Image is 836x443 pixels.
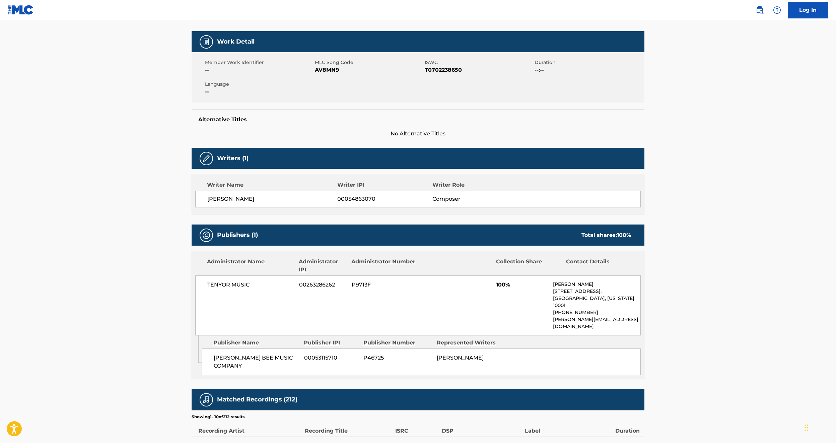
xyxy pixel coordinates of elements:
[553,295,640,309] p: [GEOGRAPHIC_DATA], [US_STATE] 10001
[205,66,313,74] span: --
[395,420,438,435] div: ISRC
[535,59,643,66] span: Duration
[432,195,519,203] span: Composer
[207,195,337,203] span: [PERSON_NAME]
[217,38,255,46] h5: Work Detail
[205,88,313,96] span: --
[198,420,301,435] div: Recording Artist
[437,339,505,347] div: Represented Writers
[202,231,210,239] img: Publishers
[315,66,423,74] span: AV8MN9
[214,354,299,370] span: [PERSON_NAME] BEE MUSIC COMPANY
[299,258,346,274] div: Administrator IPI
[756,6,764,14] img: search
[205,59,313,66] span: Member Work Identifier
[352,281,417,289] span: P9713F
[205,81,313,88] span: Language
[773,6,781,14] img: help
[337,181,433,189] div: Writer IPI
[615,420,641,435] div: Duration
[770,3,784,17] div: Help
[198,116,638,123] h5: Alternative Titles
[217,396,297,403] h5: Matched Recordings (212)
[207,281,294,289] span: TENYOR MUSIC
[192,130,644,138] span: No Alternative Titles
[299,281,347,289] span: 00263286262
[788,2,828,18] a: Log In
[553,288,640,295] p: [STREET_ADDRESS],
[202,38,210,46] img: Work Detail
[553,316,640,330] p: [PERSON_NAME][EMAIL_ADDRESS][DOMAIN_NAME]
[805,418,809,438] div: Drag
[8,5,34,15] img: MLC Logo
[304,354,358,362] span: 00053115710
[803,411,836,443] iframe: Chat Widget
[432,181,519,189] div: Writer Role
[753,3,766,17] a: Public Search
[213,339,299,347] div: Publisher Name
[207,258,294,274] div: Administrator Name
[425,59,533,66] span: ISWC
[337,195,432,203] span: 00054863070
[553,309,640,316] p: [PHONE_NUMBER]
[315,59,423,66] span: MLC Song Code
[617,232,631,238] span: 100 %
[535,66,643,74] span: --:--
[351,258,416,274] div: Administrator Number
[425,66,533,74] span: T0702238650
[217,231,258,239] h5: Publishers (1)
[437,355,484,361] span: [PERSON_NAME]
[202,154,210,163] img: Writers
[202,396,210,404] img: Matched Recordings
[566,258,631,274] div: Contact Details
[581,231,631,239] div: Total shares:
[363,339,432,347] div: Publisher Number
[553,281,640,288] p: [PERSON_NAME]
[192,414,245,420] p: Showing 1 - 10 of 212 results
[207,181,337,189] div: Writer Name
[304,339,358,347] div: Publisher IPI
[217,154,249,162] h5: Writers (1)
[305,420,392,435] div: Recording Title
[363,354,432,362] span: P46725
[496,258,561,274] div: Collection Share
[525,420,612,435] div: Label
[442,420,521,435] div: DSP
[496,281,548,289] span: 100%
